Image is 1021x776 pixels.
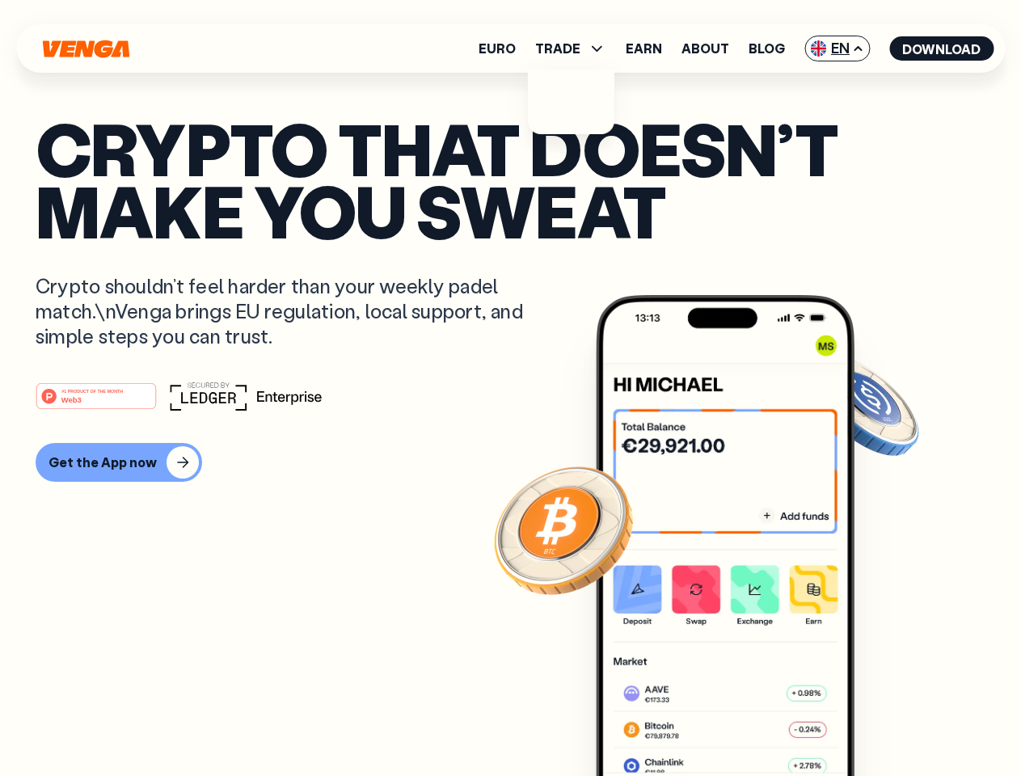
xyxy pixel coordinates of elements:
[806,348,922,464] img: USDC coin
[36,443,202,482] button: Get the App now
[804,36,870,61] span: EN
[491,457,636,602] img: Bitcoin
[479,42,516,55] a: Euro
[810,40,826,57] img: flag-uk
[36,392,157,413] a: #1 PRODUCT OF THE MONTHWeb3
[61,394,82,403] tspan: Web3
[535,42,580,55] span: TRADE
[535,39,606,58] span: TRADE
[626,42,662,55] a: Earn
[36,273,546,349] p: Crypto shouldn’t feel harder than your weekly padel match.\nVenga brings EU regulation, local sup...
[40,40,131,58] svg: Home
[749,42,785,55] a: Blog
[36,117,985,241] p: Crypto that doesn’t make you sweat
[889,36,994,61] button: Download
[36,443,985,482] a: Get the App now
[681,42,729,55] a: About
[49,454,157,470] div: Get the App now
[61,388,123,393] tspan: #1 PRODUCT OF THE MONTH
